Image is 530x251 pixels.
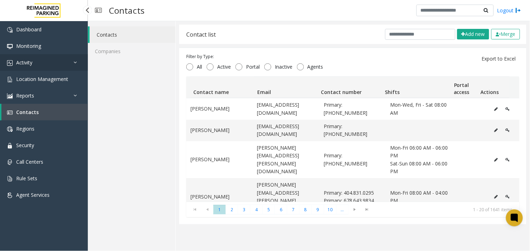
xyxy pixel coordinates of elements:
[186,178,253,215] td: [PERSON_NAME]
[304,63,327,70] span: Agents
[478,77,510,98] th: Actions
[390,160,449,176] span: Sat-Sun 08:00 AM - 06:00 PM
[490,192,502,202] button: Edit
[254,77,318,98] th: Email
[312,205,324,214] span: Page 9
[297,63,304,70] input: Agents
[16,43,41,49] span: Monitoring
[186,76,519,201] div: Data table
[324,152,382,168] span: Primary: 404-409-1757
[7,143,13,149] img: 'icon'
[324,123,382,138] span: Primary: 404-688-6492
[16,109,39,115] span: Contacts
[361,205,373,215] span: Go to the last page
[263,205,275,214] span: Page 5
[16,92,34,99] span: Reports
[253,178,320,215] td: [PERSON_NAME][EMAIL_ADDRESS][PERSON_NAME][DOMAIN_NAME]
[502,125,513,136] button: Edit Portal Access
[186,141,253,178] td: [PERSON_NAME]
[90,26,175,43] a: Contacts
[502,155,513,165] button: Edit Portal Access
[7,27,13,33] img: 'icon'
[362,207,372,212] span: Go to the last page
[243,63,263,70] span: Portal
[377,207,512,213] kendo-pager-info: 1 - 20 of 1641 items
[324,101,382,117] span: Primary: 404-597-0824
[497,7,521,14] a: Logout
[491,29,520,39] button: Merge
[7,126,13,132] img: 'icon'
[271,63,296,70] span: Inactive
[264,63,271,70] input: Inactive
[7,44,13,49] img: 'icon'
[253,141,320,178] td: [PERSON_NAME][EMAIL_ADDRESS][PERSON_NAME][DOMAIN_NAME]
[253,120,320,141] td: [EMAIL_ADDRESS][DOMAIN_NAME]
[16,158,43,165] span: Call Centers
[105,2,148,19] h3: Contacts
[1,104,88,120] a: Contacts
[186,30,216,39] div: Contact list
[16,76,68,82] span: Location Management
[496,32,501,37] img: check
[16,142,34,149] span: Security
[490,155,502,165] button: Edit
[193,63,206,70] span: All
[7,176,13,182] img: 'icon'
[350,207,360,212] span: Go to the next page
[318,77,382,98] th: Contact number
[7,159,13,165] img: 'icon'
[186,98,253,120] td: [PERSON_NAME]
[235,63,243,70] input: Portal
[186,63,193,70] input: All
[390,101,449,117] span: Mon-Wed, Fri - Sat 08:00 AM
[502,192,513,202] button: Edit Portal Access
[253,98,320,120] td: [EMAIL_ADDRESS][DOMAIN_NAME]
[490,104,502,114] button: Edit
[207,63,214,70] input: Active
[516,7,521,14] img: logout
[7,110,13,115] img: 'icon'
[336,205,349,214] span: Page 11
[95,2,102,19] img: pageIcon
[16,175,37,182] span: Rule Sets
[250,205,263,214] span: Page 4
[324,197,382,205] span: Primary: 678.643.9834
[186,54,327,60] div: Filter by Type:
[287,205,299,214] span: Page 7
[324,189,382,197] span: Primary: 404.831.0295
[324,205,336,214] span: Page 10
[390,189,449,205] span: Mon-Fri 08:00 AM - 04:00 PM
[390,144,449,160] span: Mon-Fri 06:00 AM - 06:00 PM
[213,205,226,214] span: Page 1
[190,77,254,98] th: Contact name
[16,192,50,198] span: Agent Services
[7,93,13,99] img: 'icon'
[299,205,312,214] span: Page 8
[349,205,361,215] span: Go to the next page
[226,205,238,214] span: Page 2
[7,60,13,66] img: 'icon'
[7,77,13,82] img: 'icon'
[238,205,250,214] span: Page 3
[16,125,34,132] span: Regions
[88,43,175,59] a: Companies
[457,29,489,39] button: Add new
[446,77,478,98] th: Portal access
[275,205,287,214] span: Page 6
[382,77,446,98] th: Shifts
[7,193,13,198] img: 'icon'
[490,125,502,136] button: Edit
[214,63,234,70] span: Active
[478,53,520,64] button: Export to Excel
[186,120,253,141] td: [PERSON_NAME]
[16,26,41,33] span: Dashboard
[502,104,513,114] button: Edit Portal Access
[16,59,32,66] span: Activity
